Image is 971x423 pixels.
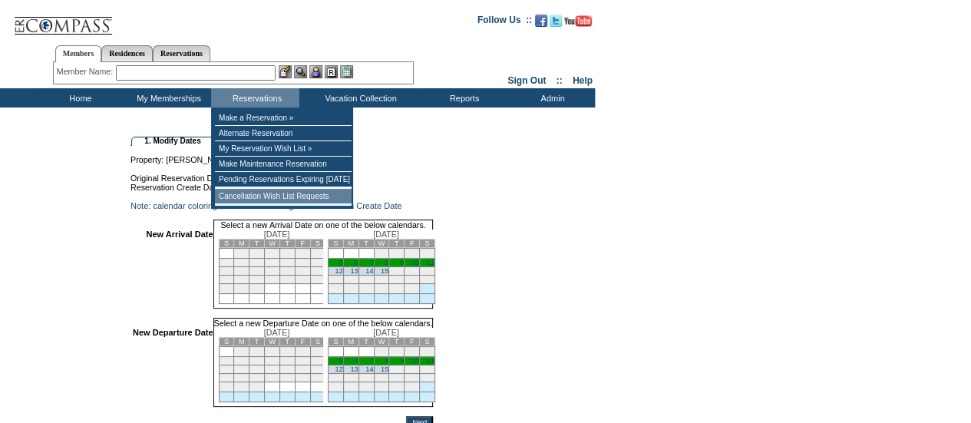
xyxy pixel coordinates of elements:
[295,338,310,346] td: F
[215,126,352,141] td: Alternate Reservation
[389,382,405,392] td: 30
[507,75,546,86] a: Sign Out
[130,146,433,164] td: Property: [PERSON_NAME] 23
[354,259,358,266] a: 6
[213,220,434,230] td: Select a new Arrival Date on one of the below calendars.
[427,259,434,266] a: 11
[374,382,389,392] td: 29
[123,88,211,107] td: My Memberships
[234,382,249,392] td: 29
[249,338,265,346] td: T
[405,284,420,294] td: 31
[389,284,405,294] td: 30
[265,276,280,284] td: 24
[249,365,265,374] td: 16
[310,267,325,276] td: 20
[405,382,420,392] td: 31
[133,328,213,407] td: New Departure Date
[279,347,295,357] td: 4
[299,88,418,107] td: Vacation Collection
[340,65,353,78] img: b_calculator.gif
[365,267,373,275] a: 14
[418,88,507,107] td: Reports
[101,45,153,61] a: Residences
[389,347,405,357] td: 2
[249,382,265,392] td: 30
[405,365,420,374] td: 17
[219,365,234,374] td: 14
[249,259,265,267] td: 9
[234,365,249,374] td: 15
[131,137,214,146] td: 1. Modify Dates
[373,328,399,337] span: [DATE]
[13,4,113,35] img: Compass Home
[310,259,325,267] td: 13
[219,284,234,294] td: 28
[325,65,338,78] img: Reservations
[234,276,249,284] td: 22
[339,357,343,365] a: 5
[328,276,343,284] td: 19
[343,338,358,346] td: M
[310,240,325,248] td: S
[335,267,342,275] a: 12
[358,374,374,382] td: 21
[130,183,433,192] td: Reservation Create Date: [DATE]
[420,365,435,374] td: 18
[389,249,405,259] td: 2
[550,19,562,28] a: Follow us on Twitter
[389,374,405,382] td: 23
[369,357,373,365] a: 7
[405,338,420,346] td: F
[249,347,265,357] td: 2
[535,19,547,28] a: Become our fan on Facebook
[420,240,435,248] td: S
[57,65,116,78] div: Member Name:
[279,259,295,267] td: 11
[405,276,420,284] td: 24
[249,249,265,259] td: 2
[328,240,343,248] td: S
[265,365,280,374] td: 17
[234,249,249,259] td: 1
[219,240,234,248] td: S
[389,338,405,346] td: T
[477,13,532,31] td: Follow Us ::
[279,276,295,284] td: 25
[405,240,420,248] td: F
[381,267,388,275] a: 15
[358,382,374,392] td: 28
[427,357,434,365] a: 11
[234,284,249,294] td: 29
[295,347,310,357] td: 5
[234,338,249,346] td: M
[420,374,435,382] td: 25
[365,365,373,373] a: 14
[219,259,234,267] td: 7
[219,338,234,346] td: S
[564,19,592,28] a: Subscribe to our YouTube Channel
[234,259,249,267] td: 8
[557,75,563,86] span: ::
[215,111,352,126] td: Make a Reservation »
[358,240,374,248] td: T
[373,230,399,239] span: [DATE]
[374,240,389,248] td: W
[328,374,343,382] td: 19
[343,240,358,248] td: M
[234,347,249,357] td: 1
[343,382,358,392] td: 27
[374,374,389,382] td: 22
[389,267,405,276] td: 16
[343,374,358,382] td: 20
[264,230,290,239] span: [DATE]
[279,365,295,374] td: 18
[295,249,310,259] td: 5
[381,365,388,373] a: 15
[264,328,290,337] span: [DATE]
[213,318,434,328] td: Select a new Departure Date on one of the below calendars.
[295,240,310,248] td: F
[354,357,358,365] a: 6
[55,45,102,62] a: Members
[234,374,249,382] td: 22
